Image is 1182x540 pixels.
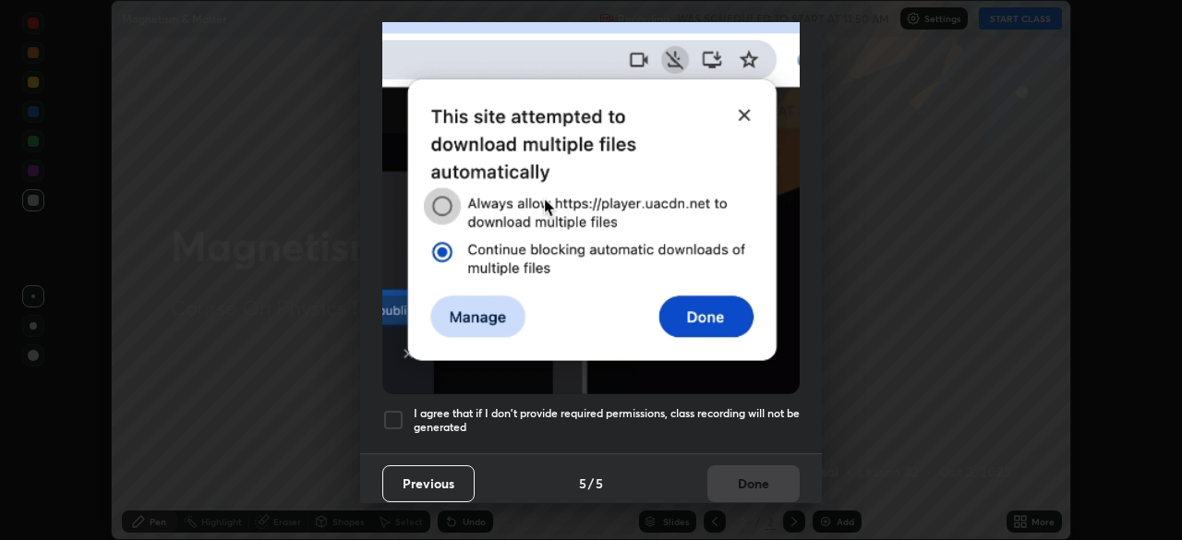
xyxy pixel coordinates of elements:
[382,465,475,502] button: Previous
[588,474,594,493] h4: /
[414,406,800,435] h5: I agree that if I don't provide required permissions, class recording will not be generated
[596,474,603,493] h4: 5
[579,474,586,493] h4: 5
